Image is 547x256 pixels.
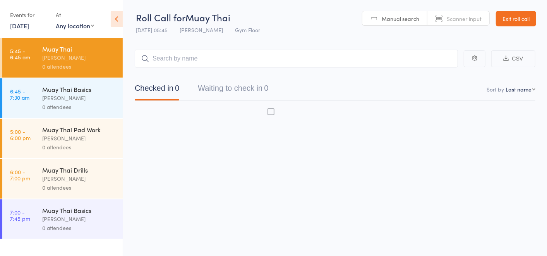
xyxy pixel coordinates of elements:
[447,15,482,22] span: Scanner input
[10,209,30,221] time: 7:00 - 7:45 pm
[135,50,458,67] input: Search by name
[2,159,123,199] a: 6:00 -7:00 pmMuay Thai Drills[PERSON_NAME]0 attendees
[2,199,123,239] a: 7:00 -7:45 pmMuay Thai Basics[PERSON_NAME]0 attendees
[42,102,116,111] div: 0 attendees
[42,45,116,53] div: Muay Thai
[136,26,168,34] span: [DATE] 05:45
[235,26,260,34] span: Gym Floor
[56,9,94,21] div: At
[2,78,123,118] a: 6:45 -7:30 amMuay Thai Basics[PERSON_NAME]0 attendees
[10,48,30,60] time: 5:45 - 6:45 am
[42,143,116,152] div: 0 attendees
[135,80,179,100] button: Checked in0
[10,88,29,100] time: 6:45 - 7:30 am
[42,62,116,71] div: 0 attendees
[10,128,31,141] time: 5:00 - 6:00 pm
[496,11,536,26] a: Exit roll call
[136,11,185,24] span: Roll Call for
[42,223,116,232] div: 0 attendees
[42,166,116,174] div: Muay Thai Drills
[42,134,116,143] div: [PERSON_NAME]
[10,169,30,181] time: 6:00 - 7:00 pm
[42,206,116,214] div: Muay Thai Basics
[42,125,116,134] div: Muay Thai Pad Work
[10,21,29,30] a: [DATE]
[42,183,116,192] div: 0 attendees
[506,85,532,93] div: Last name
[10,9,48,21] div: Events for
[2,38,123,78] a: 5:45 -6:45 amMuay Thai[PERSON_NAME]0 attendees
[42,93,116,102] div: [PERSON_NAME]
[491,50,535,67] button: CSV
[2,119,123,158] a: 5:00 -6:00 pmMuay Thai Pad Work[PERSON_NAME]0 attendees
[42,53,116,62] div: [PERSON_NAME]
[175,84,179,92] div: 0
[264,84,268,92] div: 0
[382,15,419,22] span: Manual search
[42,174,116,183] div: [PERSON_NAME]
[487,85,504,93] label: Sort by
[198,80,268,100] button: Waiting to check in0
[185,11,230,24] span: Muay Thai
[180,26,223,34] span: [PERSON_NAME]
[42,85,116,93] div: Muay Thai Basics
[56,21,94,30] div: Any location
[42,214,116,223] div: [PERSON_NAME]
